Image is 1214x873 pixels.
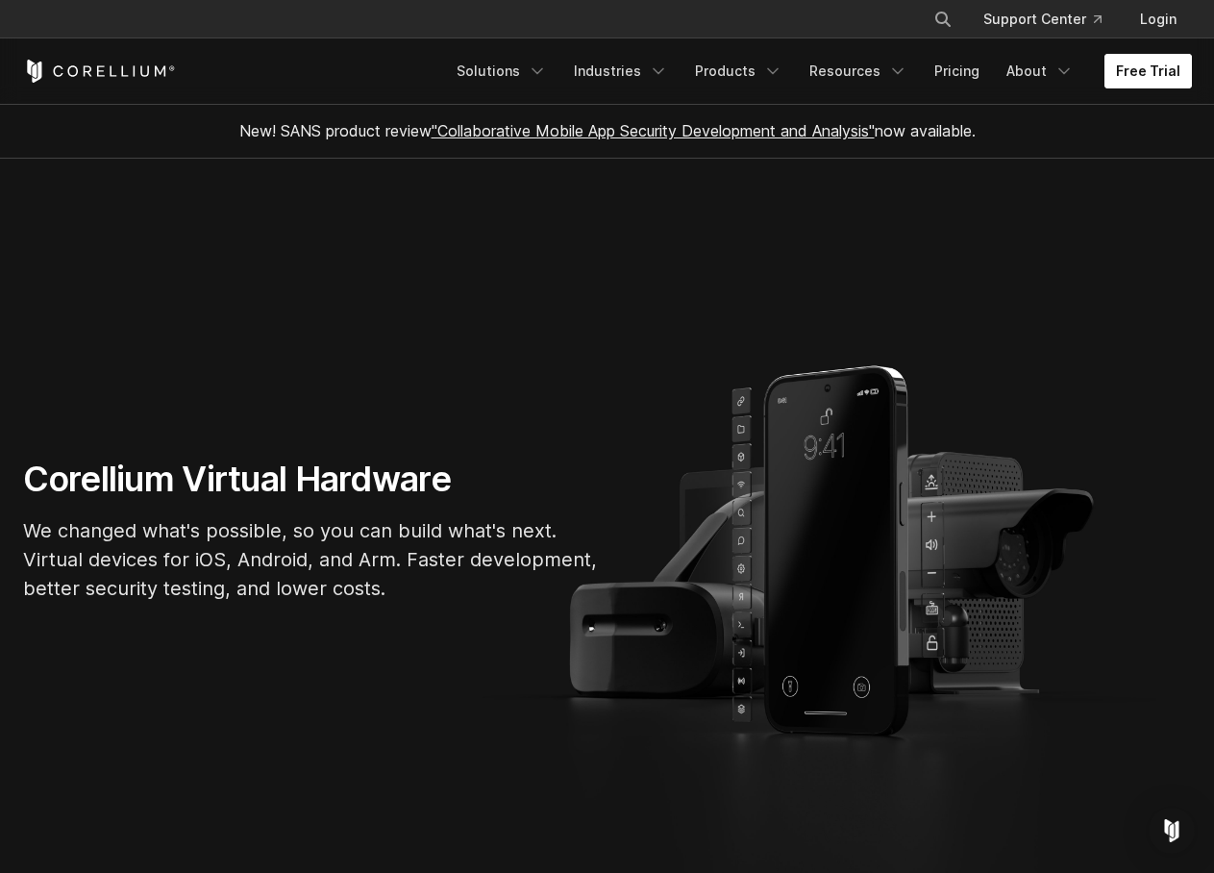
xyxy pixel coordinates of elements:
[1149,808,1195,854] div: Open Intercom Messenger
[968,2,1117,37] a: Support Center
[926,2,960,37] button: Search
[239,121,976,140] span: New! SANS product review now available.
[23,458,600,501] h1: Corellium Virtual Hardware
[23,60,176,83] a: Corellium Home
[995,54,1085,88] a: About
[1104,54,1192,88] a: Free Trial
[683,54,794,88] a: Products
[1125,2,1192,37] a: Login
[910,2,1192,37] div: Navigation Menu
[23,516,600,603] p: We changed what's possible, so you can build what's next. Virtual devices for iOS, Android, and A...
[798,54,919,88] a: Resources
[445,54,558,88] a: Solutions
[432,121,875,140] a: "Collaborative Mobile App Security Development and Analysis"
[445,54,1192,88] div: Navigation Menu
[923,54,991,88] a: Pricing
[562,54,680,88] a: Industries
